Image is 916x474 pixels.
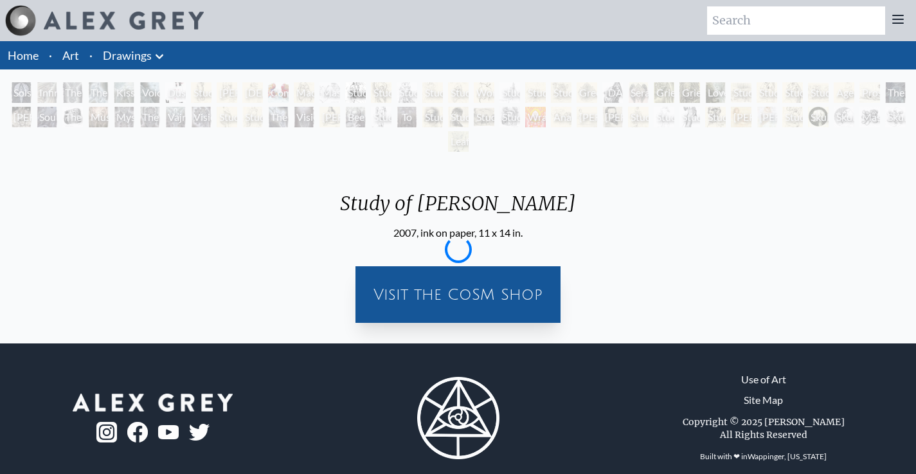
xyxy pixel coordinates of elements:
[44,41,57,69] li: ·
[11,82,31,103] div: Solstice Angel
[731,107,751,127] div: [PERSON_NAME] Pregnant & Reading
[242,107,263,127] div: Study of [PERSON_NAME] The Kiss
[62,82,83,103] div: The Love Held Between Us
[525,107,546,127] div: Wrathful Guardian
[705,107,726,127] div: Study of [PERSON_NAME]
[62,46,79,64] a: Art
[217,107,237,127] div: Study of [PERSON_NAME] Captive
[859,82,880,103] div: Prostration to the Goddess
[525,82,546,103] div: Study of [PERSON_NAME]’s Night Watch
[705,82,726,103] div: Love Forestalling Death
[448,82,469,103] div: Study of [PERSON_NAME] Portrait of [PERSON_NAME]
[885,107,906,127] div: Skull Fetus Tondo
[707,6,885,35] input: Search
[499,107,520,127] div: Study of [PERSON_NAME] Self-Portrait
[371,107,391,127] div: Study of [PERSON_NAME]
[88,107,109,127] div: Music of Liberation
[499,82,520,103] div: Study of [PERSON_NAME]’s Easel
[268,107,289,127] div: The Gift
[319,107,340,127] div: [PERSON_NAME]
[422,82,443,103] div: Study of [PERSON_NAME] Last Judgement
[757,82,777,103] div: Study of [PERSON_NAME]’s Crying Woman [DEMOGRAPHIC_DATA]
[695,446,832,467] div: Built with ❤ in
[191,107,211,127] div: Vision Taking Form
[859,107,880,127] div: Master of Confusion
[11,107,31,127] div: [PERSON_NAME]
[577,107,597,127] div: [PERSON_NAME]
[628,107,649,127] div: Study of [PERSON_NAME] The Deposition
[397,82,417,103] div: Study of [PERSON_NAME]’s Damned Soul
[683,415,845,428] div: Copyright © 2025 [PERSON_NAME]
[448,131,469,152] div: Leaf and Tree
[782,82,803,103] div: Study of [PERSON_NAME]’s Crying Woman [DEMOGRAPHIC_DATA]
[602,82,623,103] div: [DATE]
[448,107,469,127] div: Study of Rembrandt Self-Portrait
[139,107,160,127] div: The Seer
[330,225,586,241] div: 2007, ink on paper, 11 x 14 in.
[782,107,803,127] div: Study of [PERSON_NAME]’s The Old Guitarist
[551,82,571,103] div: Study of [PERSON_NAME]’s Sunflowers
[139,82,160,103] div: Voice at [PERSON_NAME]
[628,82,649,103] div: Seraphic Transport
[834,107,854,127] div: Skull Fetus Study
[37,82,57,103] div: Infinity Angel
[551,107,571,127] div: Anatomy Lab
[268,82,289,103] div: Comparing Brains
[103,46,152,64] a: Drawings
[422,107,443,127] div: Study of Rembrandt Self-Portrait As [PERSON_NAME]
[330,192,586,225] div: Study of [PERSON_NAME]
[242,82,263,103] div: [DEMOGRAPHIC_DATA]
[158,425,179,440] img: youtube-logo.png
[474,107,494,127] div: Study of [PERSON_NAME]’s Potato Eaters
[474,82,494,103] div: Woman
[294,82,314,103] div: Madonna & Child
[217,82,237,103] div: [PERSON_NAME] by [PERSON_NAME] by [PERSON_NAME]
[114,107,134,127] div: Mystic Eye
[577,82,597,103] div: Green [DEMOGRAPHIC_DATA]
[96,422,117,442] img: ig-logo.png
[189,424,210,441] img: twitter-logo.png
[834,82,854,103] div: Aged [DEMOGRAPHIC_DATA]
[8,48,39,62] a: Home
[654,107,674,127] div: Study of [PERSON_NAME] [PERSON_NAME]
[345,107,366,127] div: Beethoven
[88,82,109,103] div: The Medium
[731,82,751,103] div: Study of [PERSON_NAME]’s Third of May
[127,422,148,442] img: fb-logo.png
[62,107,83,127] div: The First Artists
[808,82,829,103] div: Study of [PERSON_NAME]’s Guernica
[294,107,314,127] div: Vision & Mission
[808,107,829,127] div: Skull Fetus
[679,82,700,103] div: Grieving 2 (The Flames of Grief are Dark and Deep)
[602,107,623,127] div: [PERSON_NAME]
[757,107,777,127] div: [PERSON_NAME] Pregnant & Sleeping
[319,82,340,103] div: Mask of the Face
[885,82,906,103] div: The Transcendental Artist
[741,372,786,387] a: Use of Art
[345,82,366,103] div: Study of [PERSON_NAME]
[191,82,211,103] div: Study of [PERSON_NAME] [PERSON_NAME]
[748,451,827,461] a: Wappinger, [US_STATE]
[84,41,98,69] li: ·
[165,107,186,127] div: Vajra Brush
[720,428,807,441] div: All Rights Reserved
[114,82,134,103] div: Kiss of the [MEDICAL_DATA]
[744,392,783,408] a: Site Map
[397,107,417,127] div: To See or Not to See
[654,82,674,103] div: Grieving 1
[363,274,553,315] a: Visit the CoSM Shop
[37,107,57,127] div: Soultrons
[165,82,186,103] div: Dusty
[371,82,391,103] div: Study of [DEMOGRAPHIC_DATA] Separating Light from Darkness
[679,107,700,127] div: Study of [PERSON_NAME] [PERSON_NAME]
